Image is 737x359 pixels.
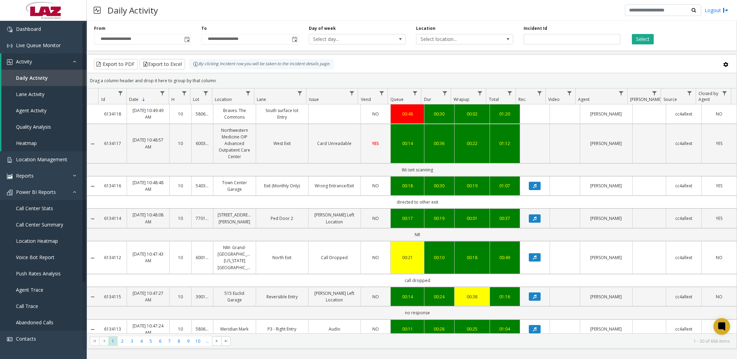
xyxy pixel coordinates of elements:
span: YES [716,140,722,146]
a: 10 [174,182,187,189]
span: Closed by Agent [698,91,718,102]
span: Wrapup [454,96,469,102]
span: Contacts [16,335,36,342]
span: Page 2 [118,336,127,346]
a: [DATE] 10:48:57 AM [131,137,165,150]
span: Queue [390,96,404,102]
a: 01:04 [494,326,516,332]
a: 10 [174,215,187,222]
a: Call Dropped [313,254,356,261]
div: 00:36 [429,140,450,147]
a: Total Filter Menu [505,88,514,98]
img: 'icon' [7,190,12,195]
a: 580619 [196,326,209,332]
a: 10 [174,140,187,147]
a: Date Filter Menu [158,88,167,98]
a: Vend Filter Menu [377,88,386,98]
img: infoIcon.svg [193,61,198,67]
td: directed to other exit [99,196,737,208]
a: Location Filter Menu [243,88,253,98]
a: Collapse Details [87,327,99,332]
span: [PERSON_NAME] [630,96,662,102]
span: Daily Activity [16,75,48,81]
span: Rec. [518,96,526,102]
a: 00:18 [395,182,420,189]
a: Dur Filter Menu [440,88,449,98]
img: 'icon' [7,27,12,32]
a: 00:24 [429,293,450,300]
div: 00:48 [395,111,420,117]
a: 01:07 [494,182,516,189]
span: Live Queue Monitor [16,42,61,49]
a: 00:37 [494,215,516,222]
a: 01:12 [494,140,516,147]
a: 00:49 [494,254,516,261]
a: [PERSON_NAME] [584,293,628,300]
a: Heatmap [1,135,87,151]
a: Lane Activity [1,86,87,102]
a: 10 [174,254,187,261]
div: Data table [87,88,737,333]
a: 6134118 [103,111,123,117]
a: NM- Grand-[GEOGRAPHIC_DATA]-[US_STATE][GEOGRAPHIC_DATA] [218,244,251,271]
span: Vend [361,96,371,102]
a: 01:16 [494,293,516,300]
a: Daily Activity [1,70,87,86]
a: Issue Filter Menu [347,88,356,98]
button: Export to PDF [94,59,138,69]
div: 00:02 [459,111,485,117]
a: NO [706,111,732,117]
a: YES [706,182,732,189]
span: Issue [309,96,319,102]
a: [DATE] 10:49:49 AM [131,107,165,120]
a: Quality Analysis [1,119,87,135]
a: Video Filter Menu [565,88,574,98]
div: 00:30 [429,182,450,189]
a: NO [365,182,387,189]
label: Location [416,25,435,32]
div: 00:28 [429,326,450,332]
a: 10 [174,326,187,332]
a: cc4allext [670,293,697,300]
span: Toggle popup [290,34,298,44]
a: 6134116 [103,182,123,189]
span: NO [372,111,379,117]
span: Reports [16,172,34,179]
span: Dashboard [16,26,41,32]
a: 6134115 [103,293,123,300]
span: Voice Bot Report [16,254,54,260]
a: 01:20 [494,111,516,117]
a: 540339 [196,182,209,189]
span: Date [129,96,138,102]
a: Source Filter Menu [685,88,694,98]
a: 00:19 [429,215,450,222]
a: Wrong Entrance/Exit [313,182,356,189]
a: P3 - Right Entry [260,326,304,332]
a: 00:38 [459,293,485,300]
a: 00:19 [459,182,485,189]
div: 00:25 [459,326,485,332]
a: [PERSON_NAME] [584,254,628,261]
span: Power BI Reports [16,189,56,195]
a: YES [706,215,732,222]
a: NO [365,215,387,222]
h3: Daily Activity [104,2,161,19]
td: NR [99,228,737,241]
img: 'icon' [7,59,12,65]
span: Lane [257,96,266,102]
a: Rec. Filter Menu [535,88,544,98]
a: 00:22 [459,140,485,147]
span: YES [372,140,379,146]
span: Page 6 [155,336,165,346]
a: H Filter Menu [179,88,189,98]
a: NO [706,326,732,332]
a: 00:11 [395,326,420,332]
a: Braves: The Commons [218,107,251,120]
